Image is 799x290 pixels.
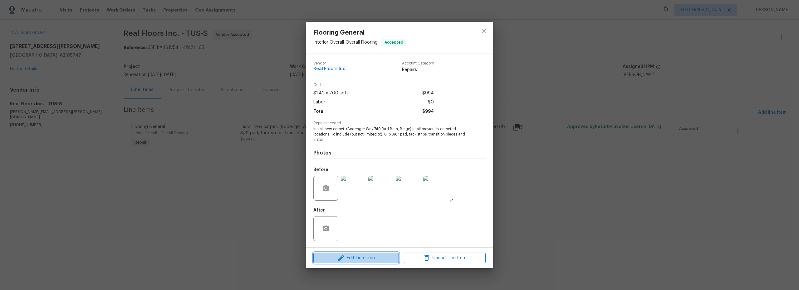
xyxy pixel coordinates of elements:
span: +1 [449,198,454,204]
span: Cancel Line Item [406,254,484,262]
span: Repairs needed [313,121,486,125]
button: Cancel Line Item [404,253,486,264]
span: Labor [313,98,325,107]
span: Edit Line Item [315,254,397,262]
span: $0 [428,98,434,107]
span: $994 [422,107,434,116]
h5: After [313,208,325,212]
h4: Photos [313,150,486,156]
span: Total [313,107,325,116]
span: Accepted [382,39,406,45]
span: Account Category [402,61,434,65]
span: Interior Overall - Overall Flooring [313,40,378,45]
span: Vendor [313,61,347,65]
span: Install new carpet. (Bodenger Way 749 Bird Bath, Beige) at all previously carpeted locations. To ... [313,126,468,142]
span: Flooring General [313,29,406,36]
span: Repairs [402,67,434,73]
button: Edit Line Item [313,253,399,264]
span: Real Floors Inc. [313,67,347,71]
h5: Before [313,168,328,172]
span: $994 [422,89,434,98]
span: Cost [313,83,434,87]
button: close [476,24,491,39]
span: $1.42 x 700 sqft [313,89,348,98]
